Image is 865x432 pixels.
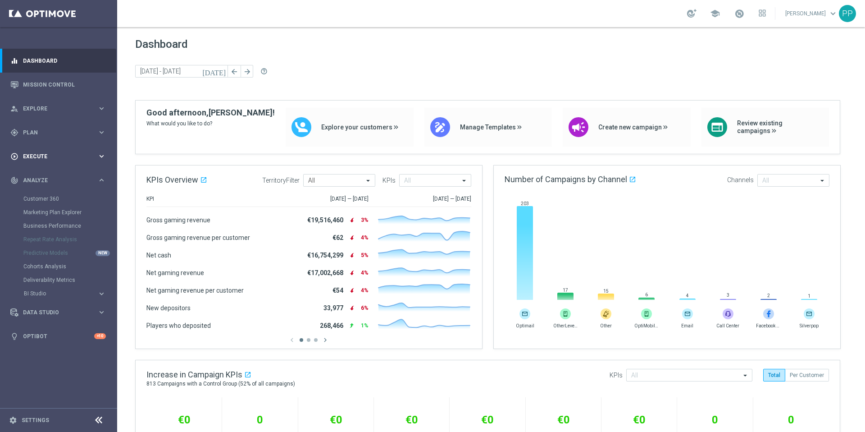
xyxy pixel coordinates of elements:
[23,206,116,219] div: Marketing Plan Explorer
[23,73,106,97] a: Mission Control
[10,129,97,137] div: Plan
[10,57,18,65] i: equalizer
[23,195,94,202] a: Customer 360
[10,105,18,113] i: person_search
[10,176,97,184] div: Analyze
[23,276,94,284] a: Deliverability Metrics
[10,49,106,73] div: Dashboard
[23,106,97,111] span: Explore
[10,73,106,97] div: Mission Control
[23,263,94,270] a: Cohorts Analysis
[784,7,839,20] a: [PERSON_NAME]keyboard_arrow_down
[23,290,106,297] button: BI Studio keyboard_arrow_right
[23,273,116,287] div: Deliverability Metrics
[10,177,106,184] button: track_changes Analyze keyboard_arrow_right
[23,209,94,216] a: Marketing Plan Explorer
[24,291,97,296] div: BI Studio
[10,309,106,316] button: Data Studio keyboard_arrow_right
[97,176,106,184] i: keyboard_arrow_right
[23,219,116,233] div: Business Performance
[10,333,106,340] button: lightbulb Optibot +10
[10,81,106,88] button: Mission Control
[10,176,18,184] i: track_changes
[23,287,116,300] div: BI Studio
[23,324,94,348] a: Optibot
[10,105,106,112] button: person_search Explore keyboard_arrow_right
[10,152,97,161] div: Execute
[10,129,18,137] i: gps_fixed
[23,222,94,230] a: Business Performance
[23,233,116,246] div: Repeat Rate Analysis
[10,105,97,113] div: Explore
[97,128,106,137] i: keyboard_arrow_right
[23,192,116,206] div: Customer 360
[96,250,110,256] div: NEW
[97,290,106,298] i: keyboard_arrow_right
[94,333,106,339] div: +10
[23,260,116,273] div: Cohorts Analysis
[10,308,97,317] div: Data Studio
[23,310,97,315] span: Data Studio
[828,9,838,18] span: keyboard_arrow_down
[23,178,97,183] span: Analyze
[22,418,49,423] a: Settings
[10,332,18,340] i: lightbulb
[97,104,106,113] i: keyboard_arrow_right
[23,130,97,135] span: Plan
[10,324,106,348] div: Optibot
[97,152,106,161] i: keyboard_arrow_right
[23,49,106,73] a: Dashboard
[10,153,106,160] button: play_circle_outline Execute keyboard_arrow_right
[10,152,18,161] i: play_circle_outline
[10,57,106,64] button: equalizer Dashboard
[10,129,106,136] button: gps_fixed Plan keyboard_arrow_right
[23,246,116,260] div: Predictive Models
[24,291,88,296] span: BI Studio
[23,154,97,159] span: Execute
[97,308,106,317] i: keyboard_arrow_right
[9,416,17,424] i: settings
[839,5,856,22] div: PP
[710,9,720,18] span: school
